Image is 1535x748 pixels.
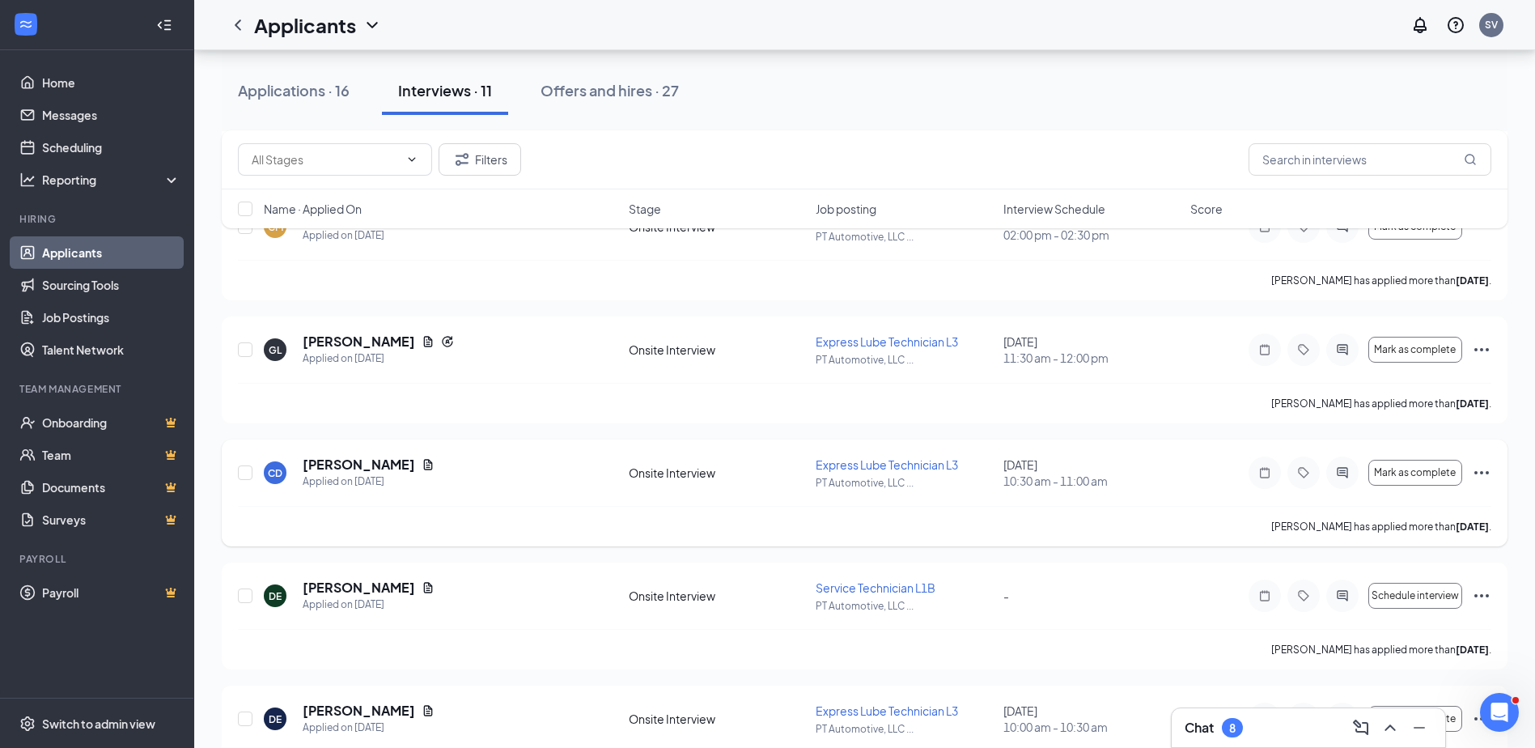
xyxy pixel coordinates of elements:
[1368,460,1462,486] button: Mark as complete
[816,334,958,349] span: Express Lube Technician L3
[1294,589,1313,602] svg: Tag
[452,150,472,169] svg: Filter
[156,17,172,33] svg: Collapse
[629,342,806,358] div: Onsite Interview
[1255,466,1274,479] svg: Note
[422,335,435,348] svg: Document
[1372,590,1459,601] span: Schedule interview
[303,720,435,736] div: Applied on [DATE]
[1249,143,1491,176] input: Search in interviews
[1003,719,1181,735] span: 10:00 am - 10:30 am
[1446,15,1465,35] svg: QuestionInfo
[816,599,993,613] p: PT Automotive, LLC ...
[19,552,177,566] div: Payroll
[1406,715,1432,741] button: Minimize
[42,301,180,334] a: Job Postings
[439,143,521,176] button: Filter Filters
[1368,706,1462,732] button: Mark as complete
[1410,718,1429,737] svg: Minimize
[1333,343,1352,356] svg: ActiveChat
[1003,201,1105,217] span: Interview Schedule
[1380,718,1400,737] svg: ChevronUp
[303,333,415,351] h5: [PERSON_NAME]
[42,716,155,732] div: Switch to admin view
[303,579,415,597] h5: [PERSON_NAME]
[1271,520,1491,533] p: [PERSON_NAME] has applied more than .
[1255,343,1274,356] svg: Note
[1003,350,1181,366] span: 11:30 am - 12:00 pm
[42,269,180,301] a: Sourcing Tools
[441,335,454,348] svg: Reapply
[1003,334,1181,366] div: [DATE]
[42,406,180,439] a: OnboardingCrown
[816,353,993,367] p: PT Automotive, LLC ...
[541,80,679,100] div: Offers and hires · 27
[269,712,282,726] div: DE
[18,16,34,32] svg: WorkstreamLogo
[42,236,180,269] a: Applicants
[1472,709,1491,729] svg: Ellipses
[42,504,180,536] a: SurveysCrown
[1255,589,1274,602] svg: Note
[19,172,36,188] svg: Analysis
[1003,589,1009,603] span: -
[303,702,415,720] h5: [PERSON_NAME]
[228,15,248,35] svg: ChevronLeft
[816,457,958,472] span: Express Lube Technician L3
[1003,457,1181,489] div: [DATE]
[42,471,180,504] a: DocumentsCrown
[1480,693,1519,732] iframe: Intercom live chat
[629,588,806,604] div: Onsite Interview
[1368,583,1462,609] button: Schedule interview
[1374,467,1456,478] span: Mark as complete
[1374,344,1456,355] span: Mark as complete
[254,11,356,39] h1: Applicants
[1456,397,1489,410] b: [DATE]
[42,334,180,366] a: Talent Network
[1294,466,1313,479] svg: Tag
[1351,718,1371,737] svg: ComposeMessage
[1271,397,1491,410] p: [PERSON_NAME] has applied more than .
[1368,337,1462,363] button: Mark as complete
[269,589,282,603] div: DE
[42,131,180,164] a: Scheduling
[1271,643,1491,657] p: [PERSON_NAME] has applied more than .
[252,151,399,168] input: All Stages
[816,580,935,595] span: Service Technician L1B
[268,466,282,480] div: CD
[42,99,180,131] a: Messages
[1229,721,1236,735] div: 8
[1456,274,1489,287] b: [DATE]
[1294,343,1313,356] svg: Tag
[1185,719,1214,737] h3: Chat
[1456,521,1489,533] b: [DATE]
[1410,15,1430,35] svg: Notifications
[303,456,415,474] h5: [PERSON_NAME]
[1333,589,1352,602] svg: ActiveChat
[405,153,418,166] svg: ChevronDown
[1377,715,1403,741] button: ChevronUp
[19,382,177,396] div: Team Management
[629,201,661,217] span: Stage
[1485,18,1498,32] div: SV
[1190,201,1223,217] span: Score
[42,576,180,609] a: PayrollCrown
[1472,340,1491,359] svg: Ellipses
[42,439,180,471] a: TeamCrown
[422,581,435,594] svg: Document
[1003,473,1181,489] span: 10:30 am - 11:00 am
[1464,153,1477,166] svg: MagnifyingGlass
[264,201,362,217] span: Name · Applied On
[629,711,806,727] div: Onsite Interview
[42,66,180,99] a: Home
[303,474,435,490] div: Applied on [DATE]
[269,343,282,357] div: GL
[1456,644,1489,656] b: [DATE]
[816,201,876,217] span: Job posting
[816,722,993,736] p: PT Automotive, LLC ...
[1472,463,1491,482] svg: Ellipses
[238,80,350,100] div: Applications · 16
[303,351,454,367] div: Applied on [DATE]
[1348,715,1374,741] button: ComposeMessage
